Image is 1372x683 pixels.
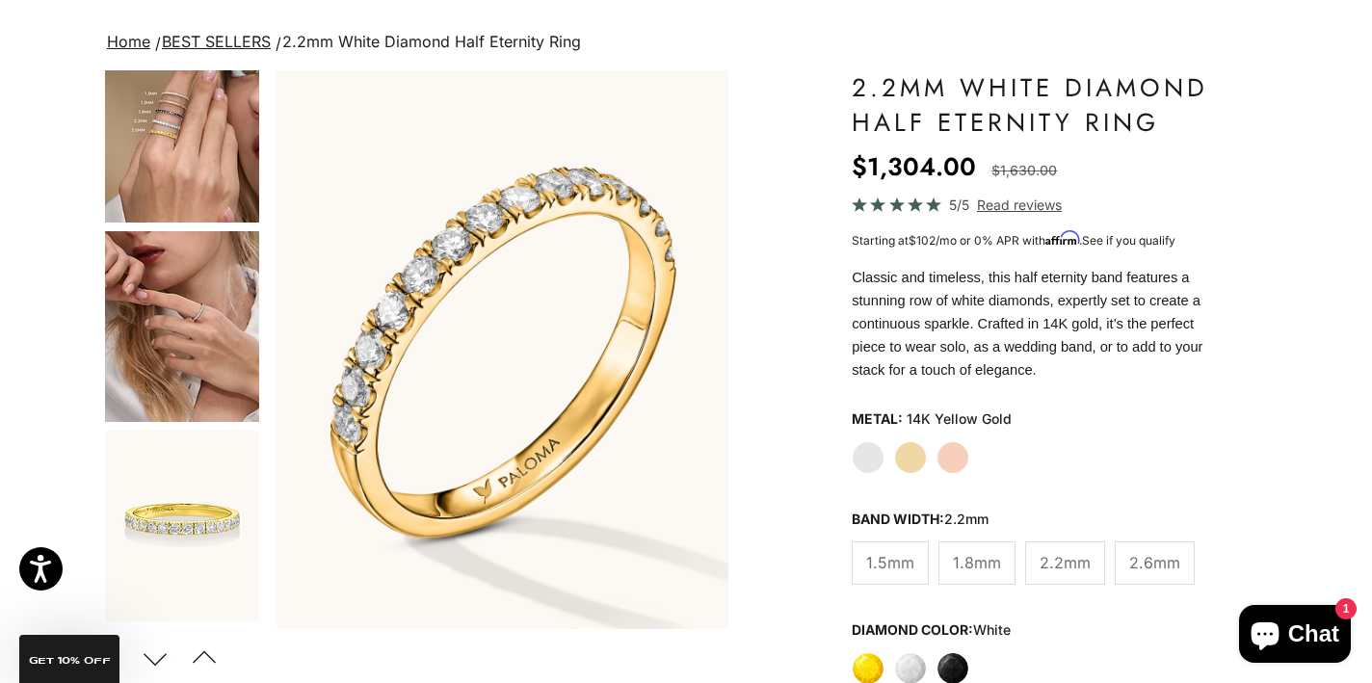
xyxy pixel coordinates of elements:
[103,30,261,224] button: Go to item 4
[103,229,261,424] button: Go to item 5
[852,233,1175,248] span: Starting at /mo or 0% APR with .
[277,70,728,629] div: Item 2 of 23
[973,621,1011,638] variant-option-value: white
[852,194,1221,216] a: 5/5 Read reviews
[852,147,976,186] sale-price: $1,304.00
[277,70,728,629] img: #YellowGold
[103,29,1269,56] nav: breadcrumbs
[866,550,914,575] span: 1.5mm
[19,635,119,683] div: GET 10% Off
[107,32,150,51] a: Home
[1233,605,1357,668] inbox-online-store-chat: Shopify online store chat
[105,431,259,621] img: #YellowGold
[852,505,989,534] legend: Band Width:
[852,405,903,433] legend: Metal:
[29,656,111,666] span: GET 10% Off
[103,429,261,623] button: Go to item 8
[852,70,1221,140] h1: 2.2mm White Diamond Half Eternity Ring
[852,616,1011,644] legend: Diamond Color:
[1129,550,1180,575] span: 2.6mm
[907,405,1012,433] variant-option-value: 14K Yellow Gold
[1082,233,1175,248] a: See if you qualify - Learn more about Affirm Financing (opens in modal)
[977,194,1062,216] span: Read reviews
[1045,231,1079,246] span: Affirm
[105,231,259,422] img: #YellowGold #WhiteGold #RoseGold
[909,233,936,248] span: $102
[991,159,1057,182] compare-at-price: $1,630.00
[852,270,1202,378] span: Classic and timeless, this half eternity band features a stunning row of white diamonds, expertly...
[953,550,1001,575] span: 1.8mm
[944,511,989,527] variant-option-value: 2.2mm
[949,194,969,216] span: 5/5
[282,32,581,51] span: 2.2mm White Diamond Half Eternity Ring
[1040,550,1091,575] span: 2.2mm
[105,32,259,223] img: #YellowGold #WhiteGold #RoseGold
[162,32,271,51] a: BEST SELLERS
